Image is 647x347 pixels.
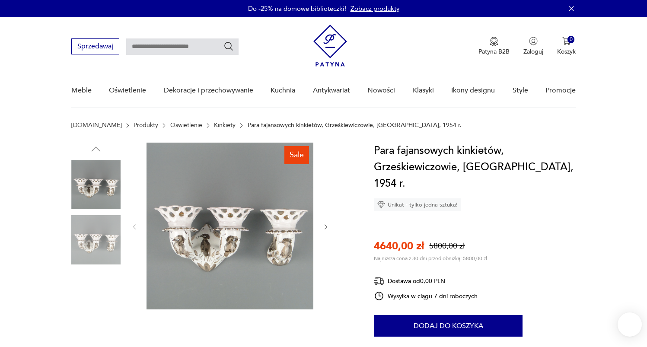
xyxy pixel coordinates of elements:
a: Zobacz produkty [351,4,399,13]
img: Ikona medalu [490,37,498,46]
img: Ikona koszyka [562,37,571,45]
button: Sprzedawaj [71,38,119,54]
div: Unikat - tylko jedna sztuka! [374,198,461,211]
img: Ikona diamentu [377,201,385,209]
img: Zdjęcie produktu Para fajansowych kinkietów, Grześkiewiczowie, Polska, 1954 r. [71,270,121,319]
p: Koszyk [557,48,576,56]
button: Zaloguj [523,37,543,56]
div: Wysyłka w ciągu 7 dni roboczych [374,291,478,301]
a: Style [513,74,528,107]
p: Najniższa cena z 30 dni przed obniżką: 5800,00 zł [374,255,487,262]
iframe: Smartsupp widget button [618,312,642,337]
div: Dostawa od 0,00 PLN [374,276,478,287]
a: Ikony designu [451,74,495,107]
a: Kuchnia [271,74,295,107]
a: Dekoracje i przechowywanie [164,74,253,107]
p: Zaloguj [523,48,543,56]
button: Dodaj do koszyka [374,315,523,337]
a: Ikona medaluPatyna B2B [478,37,510,56]
a: Produkty [134,122,158,129]
a: Kinkiety [214,122,236,129]
button: 0Koszyk [557,37,576,56]
a: Klasyki [413,74,434,107]
img: Zdjęcie produktu Para fajansowych kinkietów, Grześkiewiczowie, Polska, 1954 r. [147,143,313,309]
img: Zdjęcie produktu Para fajansowych kinkietów, Grześkiewiczowie, Polska, 1954 r. [71,160,121,209]
div: 0 [567,36,575,43]
h1: Para fajansowych kinkietów, Grześkiewiczowie, [GEOGRAPHIC_DATA], 1954 r. [374,143,576,192]
a: [DOMAIN_NAME] [71,122,122,129]
a: Nowości [367,74,395,107]
button: Patyna B2B [478,37,510,56]
p: 4640,00 zł [374,239,424,253]
p: 5800,00 zł [429,241,465,251]
a: Sprzedawaj [71,44,119,50]
p: Para fajansowych kinkietów, Grześkiewiczowie, [GEOGRAPHIC_DATA], 1954 r. [248,122,462,129]
div: Sale [284,146,309,164]
p: Patyna B2B [478,48,510,56]
a: Meble [71,74,92,107]
img: Ikonka użytkownika [529,37,538,45]
a: Promocje [545,74,576,107]
p: Do -25% na domowe biblioteczki! [248,4,346,13]
a: Antykwariat [313,74,350,107]
button: Szukaj [223,41,234,51]
img: Zdjęcie produktu Para fajansowych kinkietów, Grześkiewiczowie, Polska, 1954 r. [71,215,121,264]
a: Oświetlenie [109,74,146,107]
a: Oświetlenie [170,122,202,129]
img: Patyna - sklep z meblami i dekoracjami vintage [313,25,347,67]
img: Ikona dostawy [374,276,384,287]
